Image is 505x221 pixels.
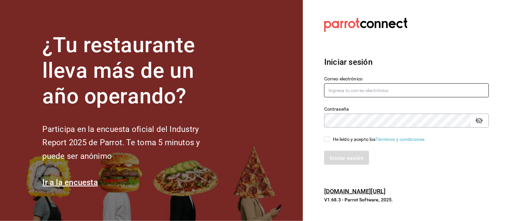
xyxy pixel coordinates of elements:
font: ¿Tu restaurante lleva más de un año operando? [42,33,195,109]
a: Términos y condiciones. [376,137,426,142]
font: He leído y acepto los [333,137,376,142]
font: Correo electrónico [324,76,363,82]
font: Iniciar sesión [324,57,373,67]
input: Ingresa tu correo electrónico [324,83,489,97]
font: Contraseña [324,107,349,112]
font: Participa en la encuesta oficial del Industry Report 2025 de Parrot. Te toma 5 minutos y puede se... [42,125,200,161]
a: [DOMAIN_NAME][URL] [324,188,385,195]
button: campo de contraseña [474,115,485,126]
font: V1.68.3 - Parrot Software, 2025. [324,197,393,202]
a: Ir a la encuesta [42,178,98,187]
